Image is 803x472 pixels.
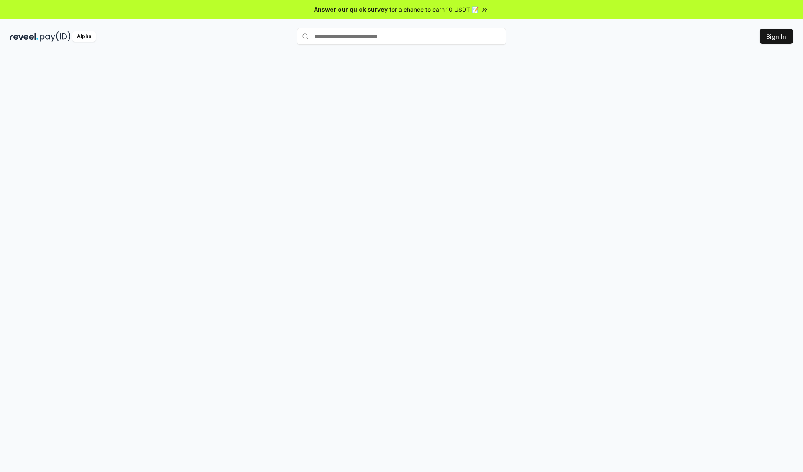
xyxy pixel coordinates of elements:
button: Sign In [760,29,793,44]
img: pay_id [40,31,71,42]
img: reveel_dark [10,31,38,42]
span: Answer our quick survey [314,5,388,14]
div: Alpha [72,31,96,42]
span: for a chance to earn 10 USDT 📝 [389,5,479,14]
